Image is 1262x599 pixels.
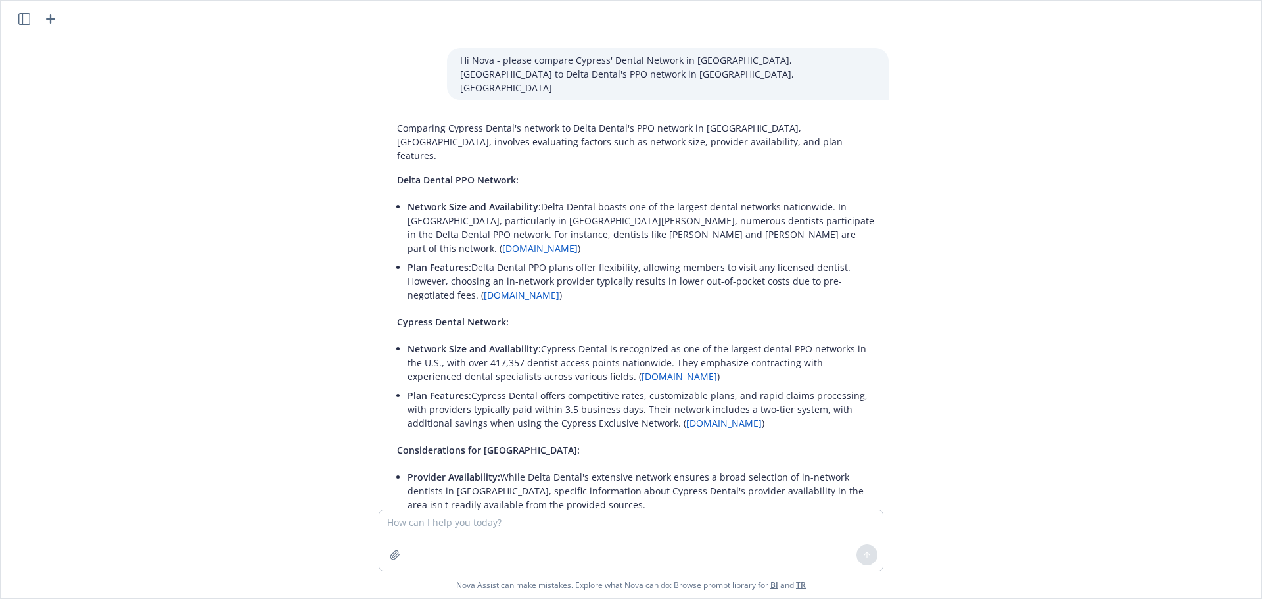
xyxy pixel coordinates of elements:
[502,242,578,254] a: [DOMAIN_NAME]
[397,316,509,328] span: Cypress Dental Network:
[408,343,541,355] span: Network Size and Availability:
[456,571,806,598] span: Nova Assist can make mistakes. Explore what Nova can do: Browse prompt library for and
[408,389,876,430] p: Cypress Dental offers competitive rates, customizable plans, and rapid claims processing, with pr...
[484,289,559,301] a: [DOMAIN_NAME]
[642,370,717,383] a: [DOMAIN_NAME]
[686,417,762,429] a: [DOMAIN_NAME]
[397,444,580,456] span: Considerations for [GEOGRAPHIC_DATA]:
[397,174,519,186] span: Delta Dental PPO Network:
[408,201,541,213] span: Network Size and Availability:
[408,260,876,302] p: Delta Dental PPO plans offer flexibility, allowing members to visit any licensed dentist. However...
[408,200,876,255] p: Delta Dental boasts one of the largest dental networks nationwide. In [GEOGRAPHIC_DATA], particul...
[397,121,876,162] p: Comparing Cypress Dental's network to Delta Dental's PPO network in [GEOGRAPHIC_DATA], [GEOGRAPHI...
[408,261,471,274] span: Plan Features:
[460,53,876,95] p: Hi Nova - please compare Cypress' Dental Network in [GEOGRAPHIC_DATA], [GEOGRAPHIC_DATA] to Delta...
[408,470,876,512] p: While Delta Dental's extensive network ensures a broad selection of in-network dentists in [GEOGR...
[796,579,806,590] a: TR
[770,579,778,590] a: BI
[408,471,500,483] span: Provider Availability:
[408,389,471,402] span: Plan Features:
[408,342,876,383] p: Cypress Dental is recognized as one of the largest dental PPO networks in the U.S., with over 417...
